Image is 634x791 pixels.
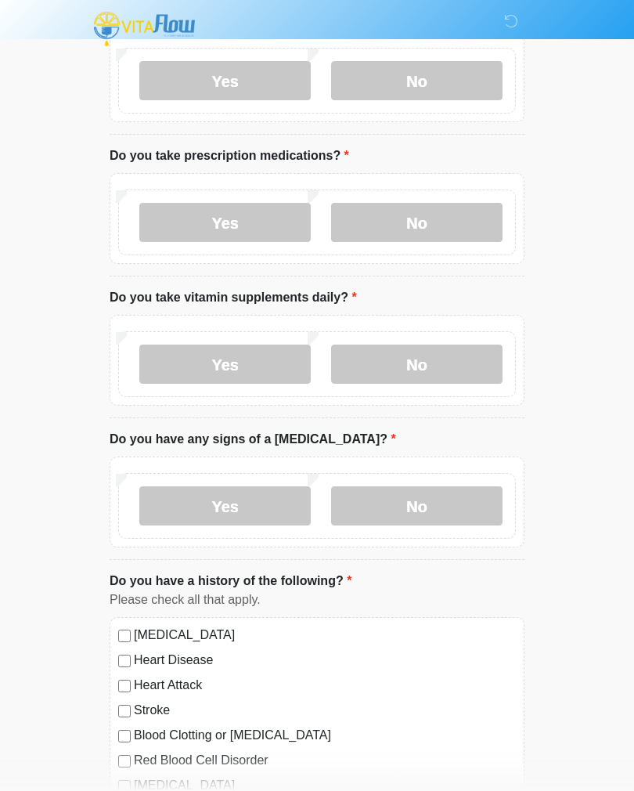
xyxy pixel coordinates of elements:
[118,705,131,717] input: Stroke
[110,572,351,591] label: Do you have a history of the following?
[94,12,195,46] img: Vitaflow IV Hydration and Health Logo
[110,430,396,449] label: Do you have any signs of a [MEDICAL_DATA]?
[110,591,524,609] div: Please check all that apply.
[118,680,131,692] input: Heart Attack
[118,730,131,742] input: Blood Clotting or [MEDICAL_DATA]
[118,630,131,642] input: [MEDICAL_DATA]
[331,345,503,384] label: No
[331,203,503,242] label: No
[139,203,311,242] label: Yes
[134,626,516,645] label: [MEDICAL_DATA]
[134,701,516,720] label: Stroke
[118,655,131,667] input: Heart Disease
[134,651,516,670] label: Heart Disease
[331,61,503,100] label: No
[139,486,311,526] label: Yes
[134,726,516,745] label: Blood Clotting or [MEDICAL_DATA]
[118,755,131,768] input: Red Blood Cell Disorder
[134,676,516,695] label: Heart Attack
[139,345,311,384] label: Yes
[110,146,349,165] label: Do you take prescription medications?
[139,61,311,100] label: Yes
[134,751,516,770] label: Red Blood Cell Disorder
[110,288,357,307] label: Do you take vitamin supplements daily?
[331,486,503,526] label: No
